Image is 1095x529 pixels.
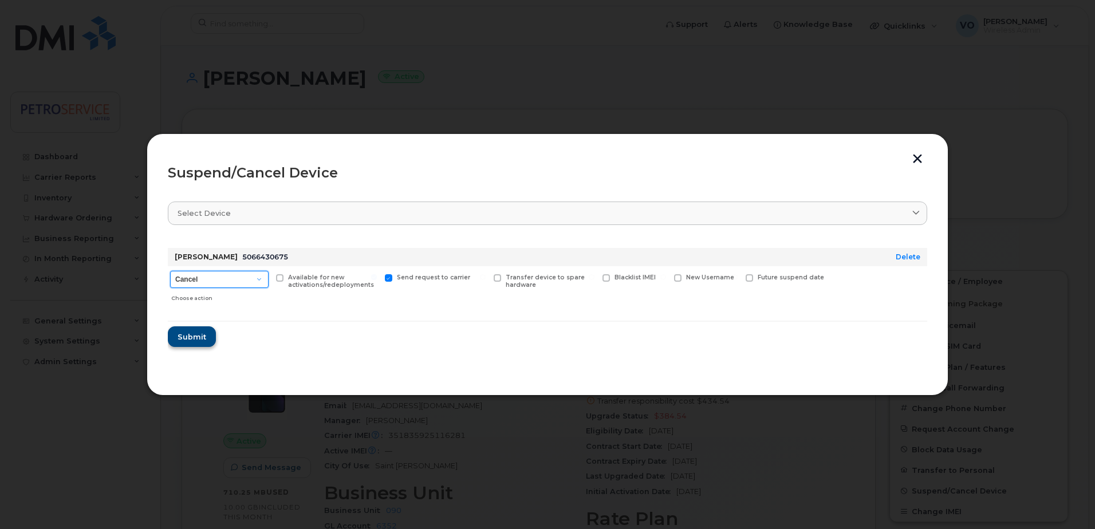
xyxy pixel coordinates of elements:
[506,274,585,289] span: Transfer device to spare hardware
[397,274,470,281] span: Send request to carrier
[168,202,927,225] a: Select device
[589,274,594,280] input: Blacklist IMEI
[178,331,206,342] span: Submit
[686,274,734,281] span: New Username
[262,274,268,280] input: Available for new activations/redeployments
[732,274,738,280] input: Future suspend date
[168,166,927,180] div: Suspend/Cancel Device
[171,289,269,303] div: Choose action
[175,252,238,261] strong: [PERSON_NAME]
[758,274,824,281] span: Future suspend date
[896,252,920,261] a: Delete
[615,274,656,281] span: Blacklist IMEI
[480,274,486,280] input: Transfer device to spare hardware
[242,252,288,261] span: 5066430675
[371,274,377,280] input: Send request to carrier
[168,326,216,347] button: Submit
[660,274,666,280] input: New Username
[288,274,374,289] span: Available for new activations/redeployments
[178,208,231,219] span: Select device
